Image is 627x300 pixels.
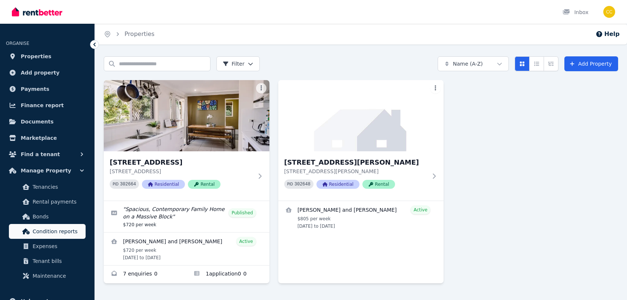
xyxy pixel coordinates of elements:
span: Finance report [21,101,64,110]
span: Condition reports [33,227,83,236]
span: Marketplace [21,133,57,142]
a: 14 Bulwarna Street, Shailer Park[STREET_ADDRESS][STREET_ADDRESS]PID 302664ResidentialRental [104,80,269,201]
a: Maintenance [9,268,86,283]
button: More options [256,83,266,93]
span: ORGANISE [6,41,29,46]
div: View options [515,56,558,71]
a: Add Property [564,56,618,71]
a: Marketplace [6,131,89,145]
a: Tenancies [9,179,86,194]
span: Residential [142,180,185,189]
span: Name (A-Z) [453,60,483,67]
a: Documents [6,114,89,129]
button: More options [430,83,441,93]
button: Card view [515,56,530,71]
code: 302664 [120,182,136,187]
button: Manage Property [6,163,89,178]
a: Expenses [9,239,86,254]
img: 14 Bulwarna Street, Shailer Park [104,80,269,151]
div: Inbox [563,9,588,16]
a: Finance report [6,98,89,113]
button: Filter [216,56,260,71]
p: [STREET_ADDRESS] [110,168,253,175]
span: Rental [362,180,395,189]
a: Tenant bills [9,254,86,268]
span: Filter [223,60,245,67]
span: Tenant bills [33,257,83,266]
img: 87 Goman Street, Sunnybank Hills [278,80,444,151]
a: Condition reports [9,224,86,239]
span: Expenses [33,242,83,251]
code: 302648 [295,182,311,187]
span: Documents [21,117,54,126]
a: Edit listing: Spacious, Contemporary Family Home on a Massive Block [104,201,269,232]
span: Manage Property [21,166,71,175]
span: Find a tenant [21,150,60,159]
a: 87 Goman Street, Sunnybank Hills[STREET_ADDRESS][PERSON_NAME][STREET_ADDRESS][PERSON_NAME]PID 302... [278,80,444,201]
span: Bonds [33,212,83,221]
a: Applications for 14 Bulwarna Street, Shailer Park [186,266,269,283]
span: Residential [316,180,359,189]
a: Enquiries for 14 Bulwarna Street, Shailer Park [104,266,186,283]
button: Find a tenant [6,147,89,162]
span: Properties [21,52,52,61]
small: PID [113,182,119,186]
span: Rental payments [33,197,83,206]
a: View details for Chloe and Chloe Batt [104,233,269,265]
img: Charles Chaaya [603,6,615,18]
span: Add property [21,68,60,77]
img: RentBetter [12,6,62,17]
span: Maintenance [33,271,83,280]
a: Rental payments [9,194,86,209]
a: Payments [6,82,89,96]
a: Properties [125,30,155,37]
a: Bonds [9,209,86,224]
button: Compact list view [529,56,544,71]
span: Payments [21,85,49,93]
span: Rental [188,180,220,189]
button: Help [596,30,620,39]
a: View details for Kirsten and Jack Peacock [278,201,444,234]
button: Name (A-Z) [438,56,509,71]
button: Expanded list view [544,56,558,71]
small: PID [287,182,293,186]
h3: [STREET_ADDRESS][PERSON_NAME] [284,157,428,168]
a: Add property [6,65,89,80]
span: Tenancies [33,182,83,191]
nav: Breadcrumb [95,24,163,44]
a: Properties [6,49,89,64]
h3: [STREET_ADDRESS] [110,157,253,168]
p: [STREET_ADDRESS][PERSON_NAME] [284,168,428,175]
